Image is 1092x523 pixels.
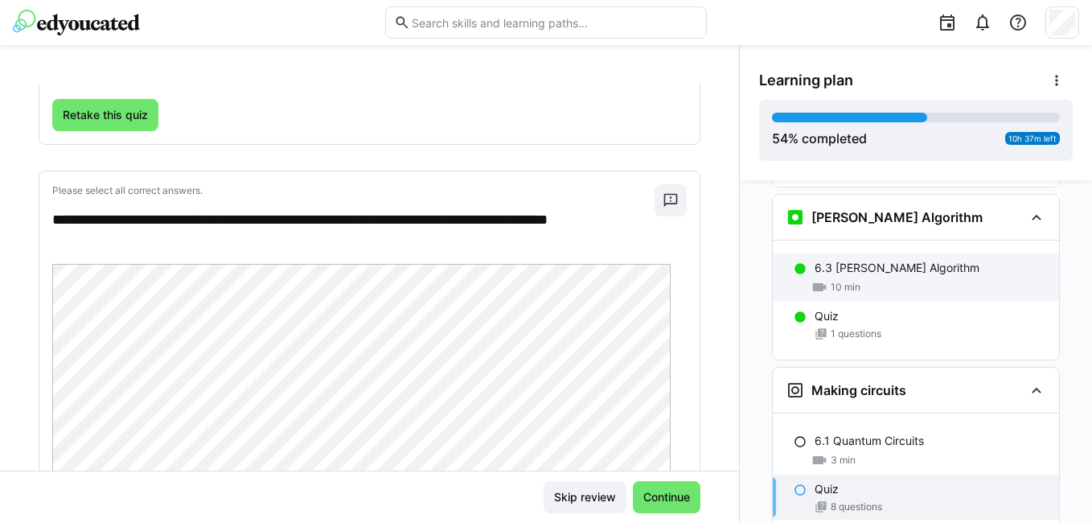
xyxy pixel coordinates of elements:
span: Retake this quiz [60,107,150,123]
span: 3 min [831,454,856,467]
span: 8 questions [831,500,882,513]
p: Quiz [815,308,839,324]
button: Skip review [544,481,626,513]
p: 6.1 Quantum Circuits [815,433,924,449]
div: % completed [772,129,867,148]
h3: [PERSON_NAME] Algorithm [811,209,983,225]
p: Quiz [815,481,839,497]
p: 6.3 [PERSON_NAME] Algorithm [815,260,979,276]
span: 10 min [831,281,860,294]
span: Continue [641,489,692,505]
button: Retake this quiz [52,99,158,131]
span: 1 questions [831,327,881,340]
span: 10h 37m left [1008,134,1057,143]
h3: Making circuits [811,382,906,398]
p: Please select all correct answers. [52,184,655,197]
button: Continue [633,481,700,513]
span: Learning plan [759,72,853,89]
span: Skip review [552,489,618,505]
span: 54 [772,130,788,146]
input: Search skills and learning paths… [410,15,698,30]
